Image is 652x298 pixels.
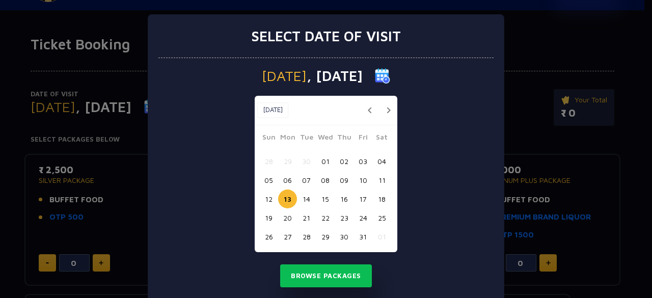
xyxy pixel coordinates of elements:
[316,152,335,171] button: 01
[375,68,390,84] img: calender icon
[297,227,316,246] button: 28
[278,227,297,246] button: 27
[278,152,297,171] button: 29
[278,189,297,208] button: 13
[297,171,316,189] button: 07
[297,208,316,227] button: 21
[259,208,278,227] button: 19
[251,28,401,45] h3: Select date of visit
[372,131,391,146] span: Sat
[354,152,372,171] button: 03
[316,208,335,227] button: 22
[335,189,354,208] button: 16
[316,131,335,146] span: Wed
[316,189,335,208] button: 15
[278,171,297,189] button: 06
[335,208,354,227] button: 23
[297,131,316,146] span: Tue
[259,189,278,208] button: 12
[262,69,307,83] span: [DATE]
[335,152,354,171] button: 02
[354,227,372,246] button: 31
[257,102,288,118] button: [DATE]
[278,131,297,146] span: Mon
[372,152,391,171] button: 04
[259,131,278,146] span: Sun
[259,227,278,246] button: 26
[297,152,316,171] button: 30
[335,131,354,146] span: Thu
[278,208,297,227] button: 20
[372,227,391,246] button: 01
[280,264,372,288] button: Browse Packages
[307,69,363,83] span: , [DATE]
[372,189,391,208] button: 18
[372,171,391,189] button: 11
[354,208,372,227] button: 24
[335,227,354,246] button: 30
[372,208,391,227] button: 25
[335,171,354,189] button: 09
[354,131,372,146] span: Fri
[259,171,278,189] button: 05
[316,227,335,246] button: 29
[316,171,335,189] button: 08
[354,171,372,189] button: 10
[354,189,372,208] button: 17
[259,152,278,171] button: 28
[297,189,316,208] button: 14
